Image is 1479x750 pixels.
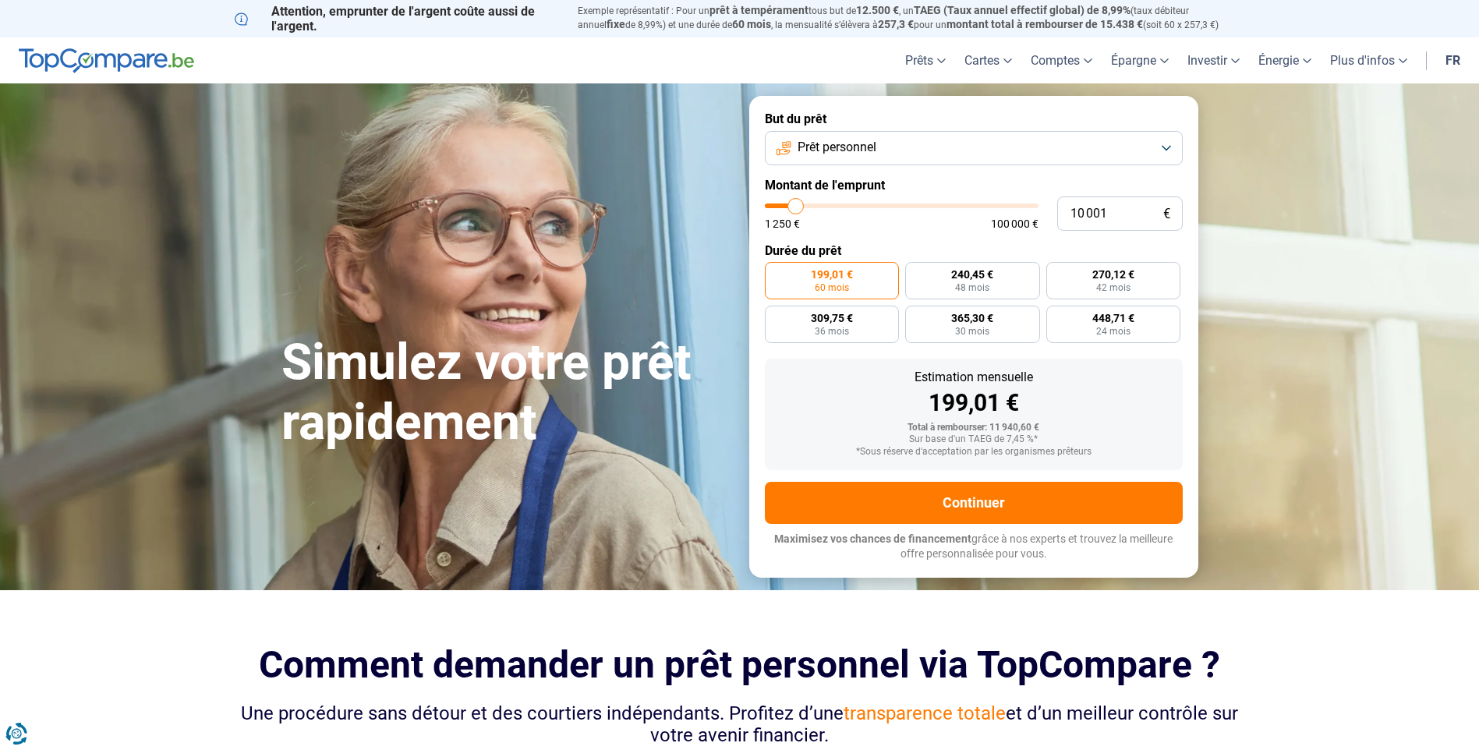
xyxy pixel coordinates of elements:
span: transparence totale [844,702,1006,724]
span: 48 mois [955,283,989,292]
span: 30 mois [955,327,989,336]
div: *Sous réserve d'acceptation par les organismes prêteurs [777,447,1170,458]
span: 199,01 € [811,269,853,280]
span: 60 mois [732,18,771,30]
div: 199,01 € [777,391,1170,415]
label: Durée du prêt [765,243,1183,258]
a: Cartes [955,37,1021,83]
span: 60 mois [815,283,849,292]
label: Montant de l'emprunt [765,178,1183,193]
a: Énergie [1249,37,1321,83]
span: 240,45 € [951,269,993,280]
p: Attention, emprunter de l'argent coûte aussi de l'argent. [235,4,559,34]
div: Estimation mensuelle [777,371,1170,384]
span: 36 mois [815,327,849,336]
span: Maximisez vos chances de financement [774,532,971,545]
span: 100 000 € [991,218,1038,229]
a: Comptes [1021,37,1102,83]
span: 448,71 € [1092,313,1134,324]
span: 257,3 € [878,18,914,30]
div: Sur base d'un TAEG de 7,45 %* [777,434,1170,445]
a: Épargne [1102,37,1178,83]
span: € [1163,207,1170,221]
span: 270,12 € [1092,269,1134,280]
h2: Comment demander un prêt personnel via TopCompare ? [235,643,1245,686]
h1: Simulez votre prêt rapidement [281,333,731,453]
a: Plus d'infos [1321,37,1417,83]
a: Prêts [896,37,955,83]
span: 24 mois [1096,327,1130,336]
button: Continuer [765,482,1183,524]
span: 365,30 € [951,313,993,324]
div: Total à rembourser: 11 940,60 € [777,423,1170,433]
a: Investir [1178,37,1249,83]
span: 12.500 € [856,4,899,16]
span: Prêt personnel [798,139,876,156]
span: 309,75 € [811,313,853,324]
span: 42 mois [1096,283,1130,292]
a: fr [1436,37,1470,83]
p: grâce à nos experts et trouvez la meilleure offre personnalisée pour vous. [765,532,1183,562]
span: prêt à tempérament [709,4,808,16]
span: montant total à rembourser de 15.438 € [946,18,1143,30]
button: Prêt personnel [765,131,1183,165]
span: fixe [607,18,625,30]
img: TopCompare [19,48,194,73]
div: Une procédure sans détour et des courtiers indépendants. Profitez d’une et d’un meilleur contrôle... [235,702,1245,748]
p: Exemple représentatif : Pour un tous but de , un (taux débiteur annuel de 8,99%) et une durée de ... [578,4,1245,32]
span: TAEG (Taux annuel effectif global) de 8,99% [914,4,1130,16]
label: But du prêt [765,111,1183,126]
span: 1 250 € [765,218,800,229]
